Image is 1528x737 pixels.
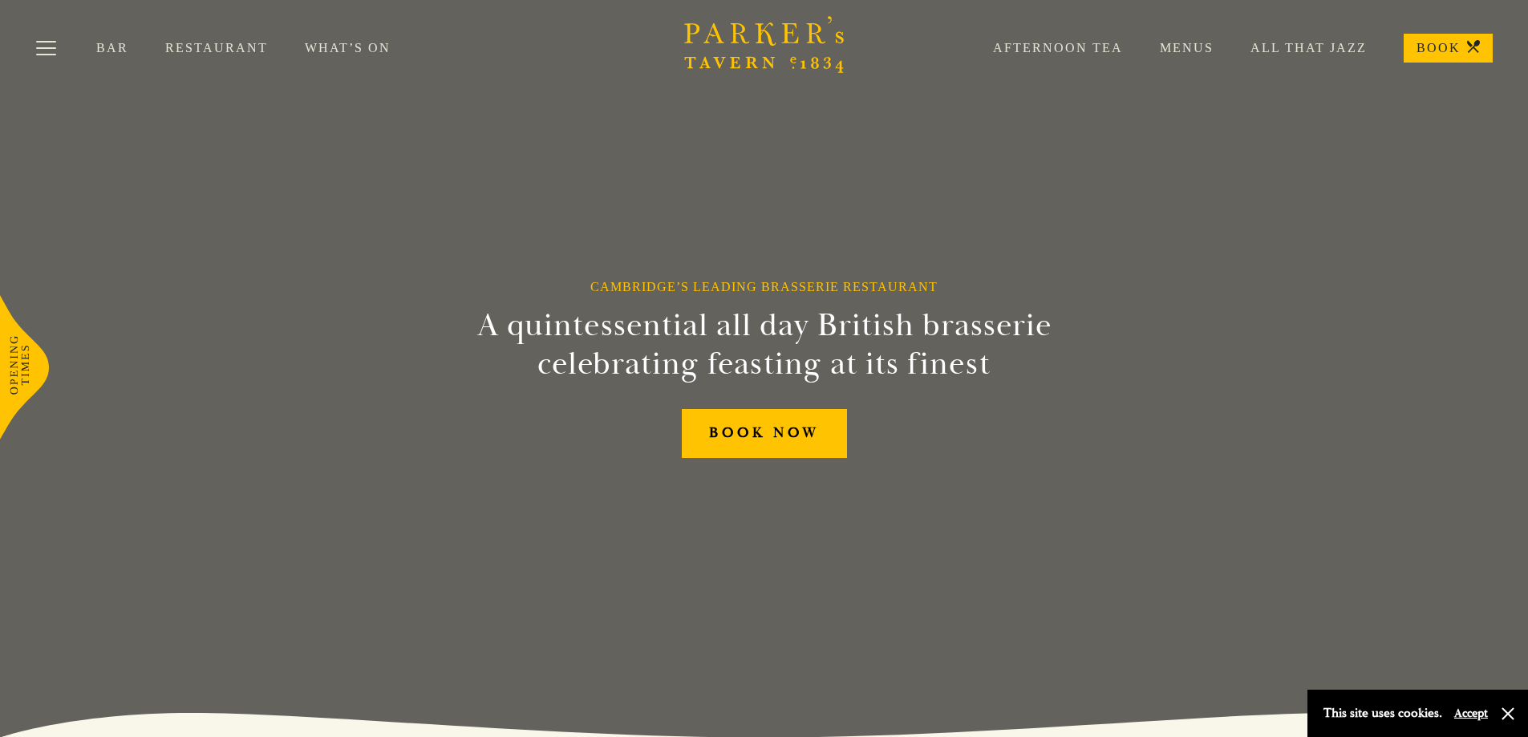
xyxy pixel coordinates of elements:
h2: A quintessential all day British brasserie celebrating feasting at its finest [399,306,1130,383]
button: Accept [1454,706,1488,721]
a: BOOK NOW [682,409,847,458]
p: This site uses cookies. [1323,702,1442,725]
button: Close and accept [1500,706,1516,722]
h1: Cambridge’s Leading Brasserie Restaurant [590,279,938,294]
